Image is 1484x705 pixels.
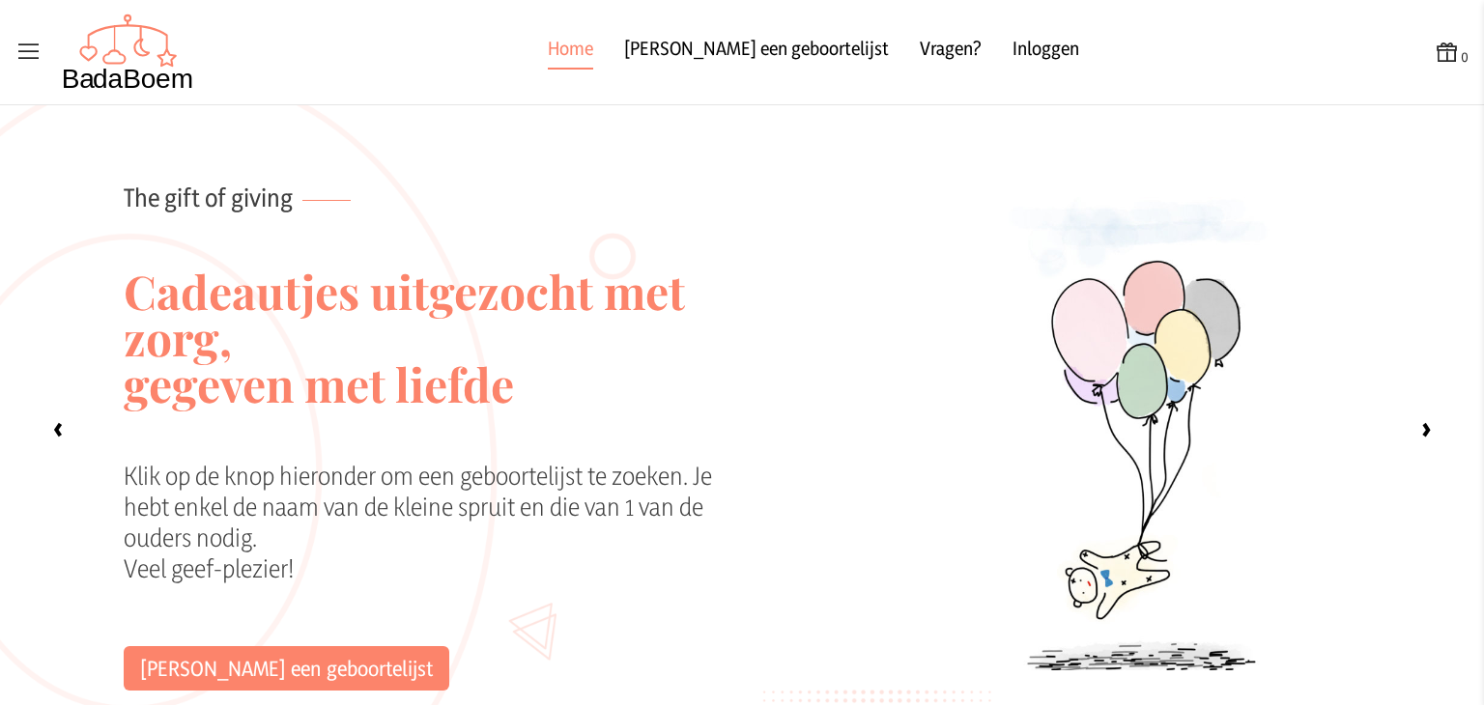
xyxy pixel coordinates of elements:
h2: Cadeautjes uitgezocht met zorg, gegeven met liefde [124,213,746,461]
a: [PERSON_NAME] een geboortelijst [624,35,889,70]
a: Inloggen [1013,35,1079,70]
a: Vragen? [920,35,982,70]
button: 0 [1434,39,1469,67]
p: The gift of giving [124,105,746,213]
a: Home [548,35,593,70]
label: › [1407,409,1445,448]
a: [PERSON_NAME] een geboortelijst [124,646,449,691]
label: ‹ [39,409,77,448]
div: Klik op de knop hieronder om een geboortelijst te zoeken. Je hebt enkel de naam van de kleine spr... [124,461,746,646]
img: Badaboem [62,14,194,91]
